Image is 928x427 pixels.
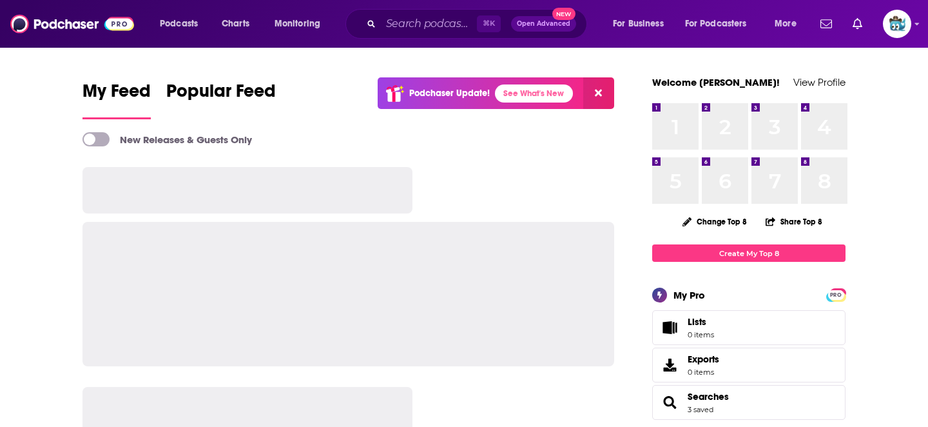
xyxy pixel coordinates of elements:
p: Podchaser Update! [409,88,490,99]
button: open menu [151,14,215,34]
a: Popular Feed [166,80,276,119]
button: Show profile menu [883,10,911,38]
a: View Profile [793,76,846,88]
a: Show notifications dropdown [847,13,867,35]
span: Monitoring [275,15,320,33]
a: See What's New [495,84,573,103]
img: User Profile [883,10,911,38]
a: Welcome [PERSON_NAME]! [652,76,780,88]
span: Exports [688,353,719,365]
a: 3 saved [688,405,713,414]
span: For Podcasters [685,15,747,33]
span: Exports [657,356,682,374]
a: My Feed [82,80,151,119]
span: Lists [688,316,706,328]
span: PRO [828,290,844,300]
button: open menu [266,14,337,34]
a: Searches [688,391,729,402]
span: Searches [652,385,846,420]
a: Searches [657,393,682,412]
a: Create My Top 8 [652,244,846,262]
button: open menu [677,14,766,34]
a: Show notifications dropdown [815,13,837,35]
input: Search podcasts, credits, & more... [381,14,477,34]
button: open menu [766,14,813,34]
span: Charts [222,15,249,33]
a: Charts [213,14,257,34]
span: Lists [657,319,682,337]
span: More [775,15,797,33]
button: Open AdvancedNew [511,16,576,32]
button: Change Top 8 [675,213,755,230]
span: 0 items [688,330,714,339]
span: Open Advanced [517,21,570,27]
span: 0 items [688,368,719,377]
span: Logged in as bulleit_whale_pod [883,10,911,38]
button: Share Top 8 [765,209,823,234]
div: Search podcasts, credits, & more... [358,9,599,39]
span: For Business [613,15,664,33]
span: ⌘ K [477,15,501,32]
span: Podcasts [160,15,198,33]
a: New Releases & Guests Only [82,132,252,146]
span: My Feed [82,80,151,110]
a: Exports [652,348,846,382]
span: Lists [688,316,714,328]
a: PRO [828,290,844,299]
div: My Pro [673,289,705,301]
img: Podchaser - Follow, Share and Rate Podcasts [10,12,134,36]
button: open menu [604,14,680,34]
span: New [552,8,575,20]
a: Lists [652,310,846,345]
span: Popular Feed [166,80,276,110]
